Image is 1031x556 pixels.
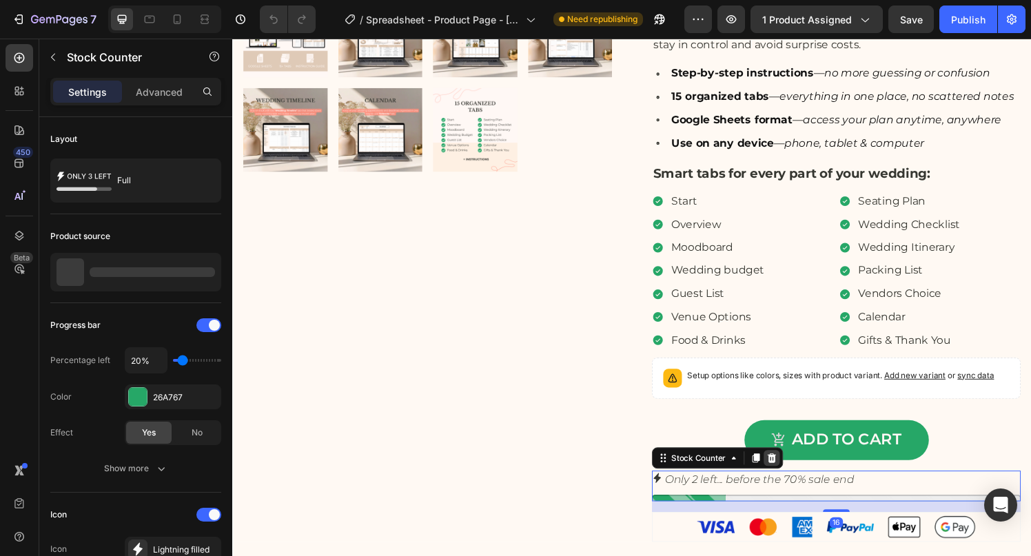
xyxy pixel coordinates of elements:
[50,426,73,439] div: Effect
[571,101,716,114] i: phone, tablet & computer
[153,391,218,404] div: 26A767
[530,395,721,436] button: ADD TO CART
[50,319,101,331] div: Progress bar
[618,495,632,506] div: 16
[454,278,551,298] p: Venue Options
[648,158,753,178] p: Seating Plan
[984,488,1017,522] div: Open Intercom Messenger
[136,85,183,99] p: Advanced
[90,11,96,28] p: 7
[50,543,67,555] div: Icon
[67,49,184,65] p: Stock Counter
[648,302,753,322] p: Gifts & Thank You
[451,428,513,440] div: Stock Counter
[579,405,693,426] div: ADD TO CART
[454,26,809,46] p: —
[153,544,218,556] div: Lightning filled
[454,207,551,227] p: Moodboard
[6,6,103,33] button: 7
[471,342,788,356] p: Setup options like colors, sizes with product variant.
[366,12,520,27] span: Spreadsheet - Product Page - [DATE] 13:50:50
[751,343,788,353] span: sync data
[104,462,168,475] div: Show more
[436,130,815,150] p: Smart tabs for every part of your wedding:
[50,391,72,403] div: Color
[454,29,602,42] strong: Step-by-step instructions
[648,207,753,227] p: Wedding Itinerary
[454,53,555,66] strong: 15 organized tabs
[454,254,551,274] p: Guest List
[613,29,784,42] i: no more guessing or confusion
[751,6,883,33] button: 1 product assigned
[648,183,753,203] p: Wedding Checklist
[951,12,986,27] div: Publish
[454,101,560,114] strong: Use on any device
[648,254,753,274] p: Vendors Choice
[360,12,363,27] span: /
[50,508,67,521] div: Icon
[762,12,852,27] span: 1 product assigned
[50,133,77,145] div: Layout
[13,147,33,158] div: 450
[454,302,551,322] p: Food & Drinks
[648,230,753,250] p: Packing List
[888,6,934,33] button: Save
[591,77,796,90] i: access your plan anytime, anywhere
[648,278,753,298] p: Calendar
[50,456,221,481] button: Show more
[260,6,316,33] div: Undo/Redo
[473,491,777,519] img: gempages_571919385367676056-425f49f6-0f01-4e11-af06-f266321ed1e5.webp
[454,77,580,90] strong: Google Sheets format
[454,158,551,178] p: Start
[454,183,551,203] p: Overview
[448,447,644,467] p: Only 2 left... before the 70% sale end
[50,230,110,243] div: Product source
[142,426,156,439] span: Yes
[454,230,551,250] p: Wedding budget
[567,13,637,25] span: Need republishing
[50,354,110,367] div: Percentage left
[192,426,203,439] span: No
[10,252,33,263] div: Beta
[232,39,1031,556] iframe: Design area
[566,53,809,66] i: everything in one place, no scattered notes
[454,50,809,70] p: —
[68,85,107,99] p: Settings
[900,14,923,25] span: Save
[939,6,997,33] button: Publish
[117,165,201,196] div: Full
[125,348,167,373] input: Auto
[738,343,788,353] span: or
[454,74,809,94] p: —
[675,343,738,353] span: Add new variant
[454,99,809,119] p: —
